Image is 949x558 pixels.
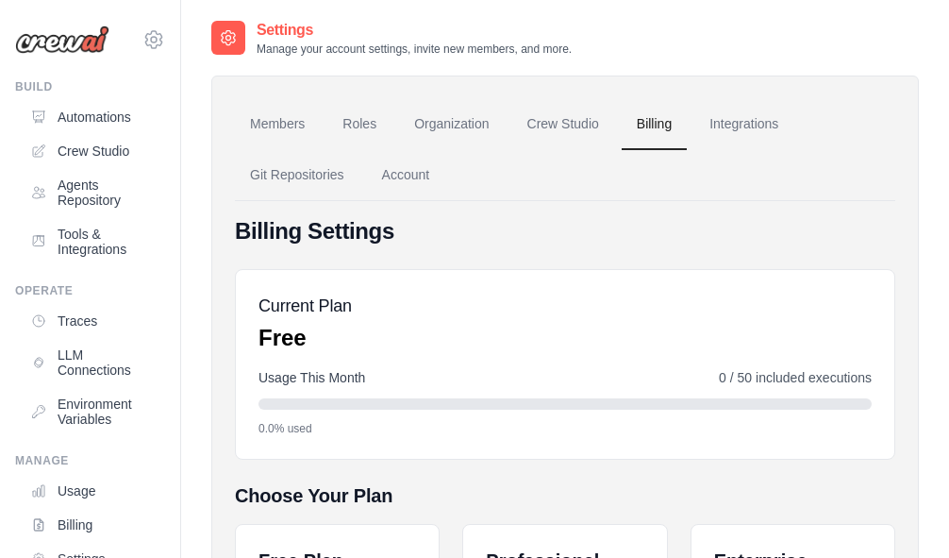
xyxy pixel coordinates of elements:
img: Logo [15,25,109,54]
h4: Billing Settings [235,216,895,246]
a: Usage [23,476,165,506]
a: Agents Repository [23,170,165,215]
div: Operate [15,283,165,298]
a: Organization [399,99,504,150]
p: Manage your account settings, invite new members, and more. [257,42,572,57]
a: Members [235,99,320,150]
span: 0.0% used [258,421,312,436]
a: Crew Studio [23,136,165,166]
a: Automations [23,102,165,132]
h5: Choose Your Plan [235,482,895,509]
a: Traces [23,306,165,336]
a: Billing [622,99,687,150]
a: Crew Studio [512,99,614,150]
span: 0 / 50 included executions [719,368,872,387]
a: Billing [23,510,165,540]
a: Tools & Integrations [23,219,165,264]
a: Environment Variables [23,389,165,434]
p: Free [258,323,352,353]
a: Account [367,150,445,201]
h2: Settings [257,19,572,42]
h5: Current Plan [258,293,352,319]
div: Build [15,79,165,94]
a: Git Repositories [235,150,359,201]
span: Usage This Month [258,368,365,387]
div: Manage [15,453,165,468]
a: Roles [327,99,391,150]
a: Integrations [694,99,793,150]
a: LLM Connections [23,340,165,385]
